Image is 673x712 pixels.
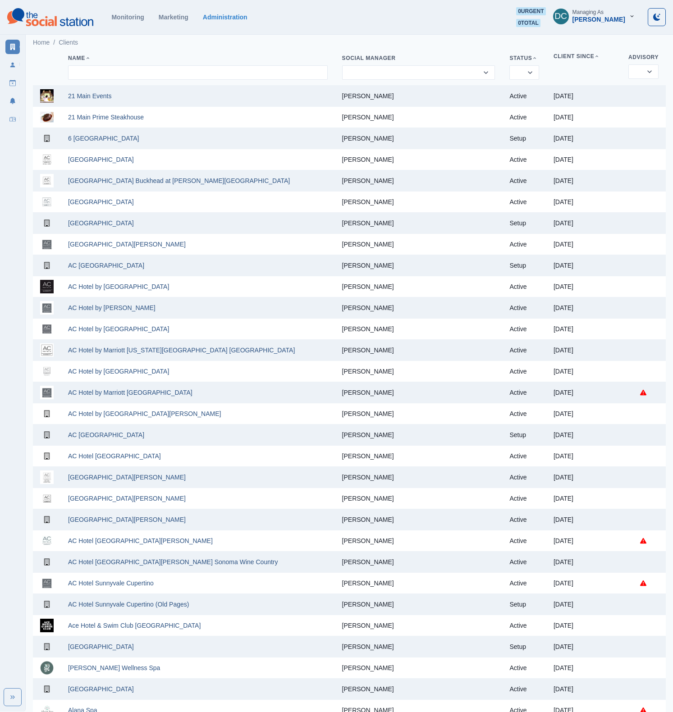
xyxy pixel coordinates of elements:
p: [DATE] [554,325,614,333]
a: [PERSON_NAME] [342,431,394,438]
img: default-building-icon.png [40,428,54,442]
img: 611706158957920 [40,174,54,187]
a: AC Hotel by [GEOGRAPHIC_DATA] [68,283,169,290]
a: [GEOGRAPHIC_DATA] [68,198,134,205]
p: Active [509,92,539,100]
p: Active [509,368,539,375]
p: Active [509,304,539,311]
img: 2114893582074106 [40,598,54,611]
p: Setup [509,431,539,438]
a: 21 Main Prime Steakhouse [68,114,144,121]
img: 201718716556945 [40,89,54,103]
a: [PERSON_NAME] [342,304,394,311]
svg: Sort [594,54,600,59]
p: Active [509,622,539,629]
img: default-building-icon.png [40,513,54,526]
a: [PERSON_NAME] [342,325,394,333]
a: [PERSON_NAME] [342,622,394,629]
p: [DATE] [554,304,614,311]
p: [DATE] [554,347,614,354]
span: / [53,38,55,47]
p: Active [509,558,539,566]
p: [DATE] [554,177,614,184]
a: [GEOGRAPHIC_DATA][PERSON_NAME] [68,495,186,502]
span: 0 total [516,19,540,27]
p: Active [509,685,539,693]
p: Setup [509,262,539,269]
a: Monitoring [111,14,144,21]
a: [GEOGRAPHIC_DATA][PERSON_NAME] [68,474,186,481]
button: Expand [4,688,22,706]
p: Active [509,664,539,671]
p: [DATE] [554,685,614,693]
p: Active [509,474,539,481]
a: [PERSON_NAME] [342,219,394,227]
img: default-building-icon.png [40,407,54,420]
img: 1254132387997702 [40,492,54,505]
p: Active [509,537,539,544]
p: [DATE] [554,135,614,142]
img: default-building-icon.png [40,555,54,569]
img: 583492472136619 [40,322,54,336]
a: [PERSON_NAME] [342,198,394,205]
p: Setup [509,643,539,650]
a: [GEOGRAPHIC_DATA] [68,156,134,163]
p: [DATE] [554,156,614,163]
p: [DATE] [554,368,614,375]
div: Advisory [628,54,659,61]
p: [DATE] [554,537,614,544]
p: Active [509,283,539,290]
a: [PERSON_NAME] [342,283,394,290]
a: AC Hotel [GEOGRAPHIC_DATA][PERSON_NAME] [68,537,213,544]
a: [PERSON_NAME] [342,156,394,163]
img: default-building-icon.png [40,640,54,653]
span: 0 urgent [516,7,545,15]
a: [PERSON_NAME] [342,262,394,269]
img: 695818547225983 [40,343,54,357]
a: Clients [59,38,78,47]
img: default-building-icon.png [40,259,54,272]
img: default-building-icon.png [40,682,54,696]
a: [PERSON_NAME] [342,347,394,354]
a: [PERSON_NAME] [342,495,394,502]
a: [GEOGRAPHIC_DATA] [68,219,134,227]
p: Active [509,389,539,396]
a: [PERSON_NAME] [342,368,394,375]
a: AC Hotel by Marriott [GEOGRAPHIC_DATA] [68,389,192,396]
a: AC Hotel [GEOGRAPHIC_DATA] [68,452,161,460]
p: Active [509,177,539,184]
a: [PERSON_NAME] [342,114,394,121]
img: default-building-icon.png [40,132,54,145]
a: AC Hotel by [GEOGRAPHIC_DATA][PERSON_NAME] [68,410,221,417]
a: [PERSON_NAME] [342,537,394,544]
p: [DATE] [554,431,614,438]
a: AC Hotel by [GEOGRAPHIC_DATA] [68,325,169,333]
a: [PERSON_NAME] Wellness Spa [68,664,160,671]
a: AC Hotel [GEOGRAPHIC_DATA][PERSON_NAME] Sonoma Wine Country [68,558,278,566]
p: [DATE] [554,241,614,248]
a: AC Hotel by [GEOGRAPHIC_DATA] [68,368,169,375]
a: AC Hotel Sunnyvale Cupertino (Old Pages) [68,601,189,608]
p: Active [509,452,539,460]
p: [DATE] [554,219,614,227]
button: Managing As[PERSON_NAME] [546,7,642,25]
p: [DATE] [554,283,614,290]
img: logoTextSVG.62801f218bc96a9b266caa72a09eb111.svg [7,8,93,26]
img: 105729671590131 [40,365,54,378]
img: 108454765856230 [40,449,54,463]
p: Active [509,580,539,587]
img: 579757395735182 [40,576,54,590]
a: [GEOGRAPHIC_DATA] [68,643,134,650]
p: [DATE] [554,643,614,650]
a: Administration [203,14,247,21]
nav: breadcrumb [33,38,78,47]
p: Setup [509,219,539,227]
img: 101492642956811 [40,661,54,675]
p: [DATE] [554,389,614,396]
a: [GEOGRAPHIC_DATA][PERSON_NAME] [68,516,186,523]
img: 223893537636841 [40,110,54,124]
a: 21 Main Events [68,92,112,100]
p: [DATE] [554,664,614,671]
a: 6 [GEOGRAPHIC_DATA] [68,135,139,142]
svg: Sort [85,55,91,61]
